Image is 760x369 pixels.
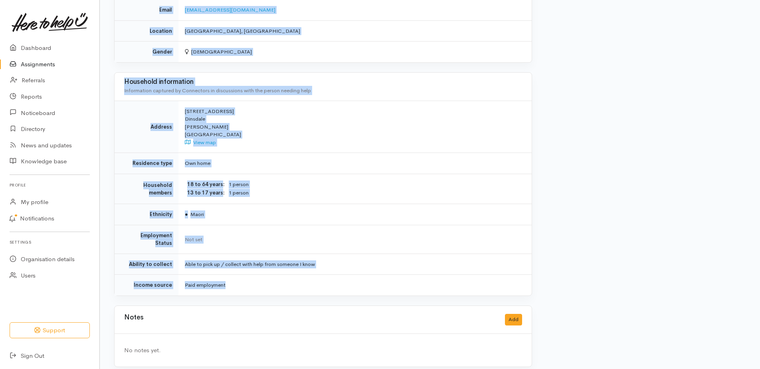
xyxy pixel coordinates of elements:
td: Income source [115,275,178,296]
a: [EMAIL_ADDRESS][DOMAIN_NAME] [185,6,275,13]
td: Able to pick up / collect with help from someone I know [178,254,532,275]
div: No notes yet. [124,346,522,355]
dt: 13 to 17 years [185,189,225,197]
span: Not set [185,236,202,243]
h3: Notes [124,314,143,325]
td: Residence type [115,153,178,174]
td: Own home [178,153,532,174]
td: Household members [115,174,178,204]
button: Add [505,314,522,325]
td: Location [115,20,178,42]
h6: Profile [10,180,90,190]
span: ● [185,211,188,218]
h6: Settings [10,237,90,248]
td: Ethnicity [115,204,178,225]
dt: 18 to 64 years [185,181,225,188]
a: View map [185,139,216,146]
span: Information captured by Connectors in discussions with the person needing help [124,87,311,94]
button: Support [10,322,90,339]
td: Ability to collect [115,254,178,275]
div: [STREET_ADDRESS] Dinsdale [PERSON_NAME] [GEOGRAPHIC_DATA] [185,107,522,147]
td: Paid employment [178,275,532,296]
h3: Household information [124,78,522,86]
dd: 1 person [229,189,522,197]
td: [GEOGRAPHIC_DATA], [GEOGRAPHIC_DATA] [178,20,532,42]
td: Employment Status [115,225,178,254]
td: Gender [115,42,178,62]
span: Maori [185,211,204,218]
td: Address [115,101,178,153]
span: [DEMOGRAPHIC_DATA] [185,48,252,55]
dd: 1 person [229,181,522,189]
